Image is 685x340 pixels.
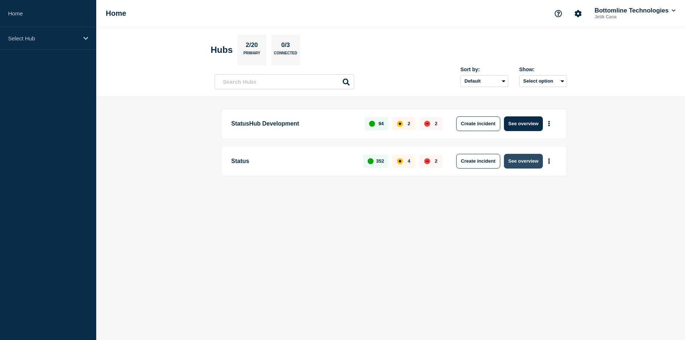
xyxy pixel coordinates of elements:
button: See overview [504,154,543,169]
div: affected [397,121,403,127]
p: 2 [435,158,437,164]
button: More actions [544,154,554,168]
select: Sort by [461,75,508,87]
button: More actions [544,117,554,130]
div: up [369,121,375,127]
div: Show: [519,66,567,72]
h2: Hubs [211,45,233,55]
input: Search Hubs [214,74,354,89]
p: 2 [408,121,410,126]
p: 94 [378,121,383,126]
h1: Home [106,9,126,18]
div: down [424,158,430,164]
button: Account settings [570,6,586,21]
p: 352 [376,158,384,164]
button: Create incident [456,116,500,131]
button: Select option [519,75,567,87]
p: 2 [435,121,437,126]
div: affected [397,158,403,164]
p: Primary [244,51,260,59]
p: 2/20 [243,41,260,51]
p: Jetik Cana [593,14,670,19]
button: Bottomline Technologies [593,7,677,14]
button: Support [551,6,566,21]
div: Sort by: [461,66,508,72]
p: 4 [408,158,410,164]
button: See overview [504,116,543,131]
div: up [368,158,374,164]
p: StatusHub Development [231,116,357,131]
p: Connected [274,51,297,59]
button: Create incident [456,154,500,169]
p: 0/3 [278,41,293,51]
p: Select Hub [8,35,79,41]
div: down [424,121,430,127]
p: Status [231,154,355,169]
